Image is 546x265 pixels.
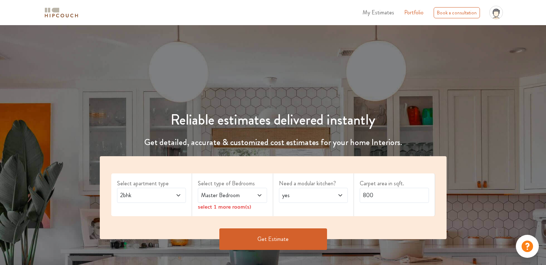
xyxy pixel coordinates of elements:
[198,179,267,188] label: Select type of Bedrooms
[43,5,79,21] span: logo-horizontal.svg
[200,191,247,200] span: Master Bedroom
[404,8,424,17] a: Portfolio
[117,179,186,188] label: Select apartment type
[43,6,79,19] img: logo-horizontal.svg
[434,7,480,18] div: Book a consultation
[279,179,348,188] label: Need a modular kitchen?
[360,179,429,188] label: Carpet area in sqft.
[198,203,267,210] div: select 1 more room(s)
[219,228,327,250] button: Get Estimate
[360,188,429,203] input: Enter area sqft
[119,191,166,200] span: 2bhk
[363,8,394,17] span: My Estimates
[281,191,328,200] span: yes
[95,111,451,129] h1: Reliable estimates delivered instantly
[95,137,451,148] h4: Get detailed, accurate & customized cost estimates for your home Interiors.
